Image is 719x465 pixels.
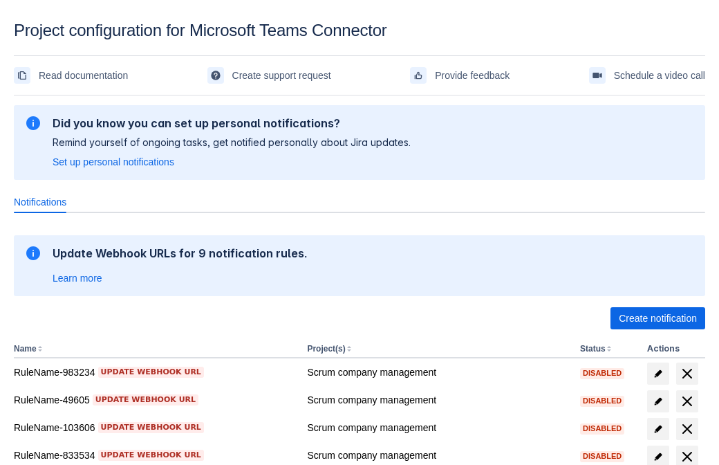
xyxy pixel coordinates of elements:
[53,246,308,260] h2: Update Webhook URLs for 9 notification rules.
[210,70,221,81] span: support
[679,393,695,410] span: delete
[14,393,296,407] div: RuleName-49605
[53,271,102,285] a: Learn more
[39,64,128,86] span: Read documentation
[14,21,705,40] div: Project configuration for Microsoft Teams Connector
[653,368,664,379] span: edit
[679,421,695,437] span: delete
[53,155,174,169] a: Set up personal notifications
[14,448,296,462] div: RuleName-833534
[642,340,705,358] th: Actions
[207,64,331,86] a: Create support request
[307,421,569,435] div: Scrum company management
[619,307,697,329] span: Create notification
[17,70,28,81] span: documentation
[589,64,705,86] a: Schedule a video call
[413,70,424,81] span: feedback
[25,115,41,131] span: information
[14,344,37,354] button: Name
[580,397,624,405] span: Disabled
[580,370,624,377] span: Disabled
[53,136,411,149] p: Remind yourself of ongoing tasks, get notified personally about Jira updates.
[25,245,41,262] span: information
[101,367,201,378] span: Update webhook URL
[653,423,664,435] span: edit
[14,421,296,435] div: RuleName-103606
[610,307,705,329] button: Create notification
[14,365,296,379] div: RuleName-983234
[307,393,569,407] div: Scrum company management
[580,453,624,460] span: Disabled
[307,365,569,379] div: Scrum company management
[592,70,603,81] span: videoCall
[410,64,510,86] a: Provide feedback
[307,448,569,462] div: Scrum company management
[679,365,695,382] span: delete
[435,64,510,86] span: Provide feedback
[653,396,664,407] span: edit
[95,394,196,405] span: Update webhook URL
[14,195,66,209] span: Notifications
[679,448,695,465] span: delete
[101,422,201,433] span: Update webhook URL
[653,451,664,462] span: edit
[101,450,201,461] span: Update webhook URL
[580,425,624,432] span: Disabled
[232,64,331,86] span: Create support request
[307,344,345,354] button: Project(s)
[580,344,606,354] button: Status
[614,64,705,86] span: Schedule a video call
[53,116,411,130] h2: Did you know you can set up personal notifications?
[14,64,128,86] a: Read documentation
